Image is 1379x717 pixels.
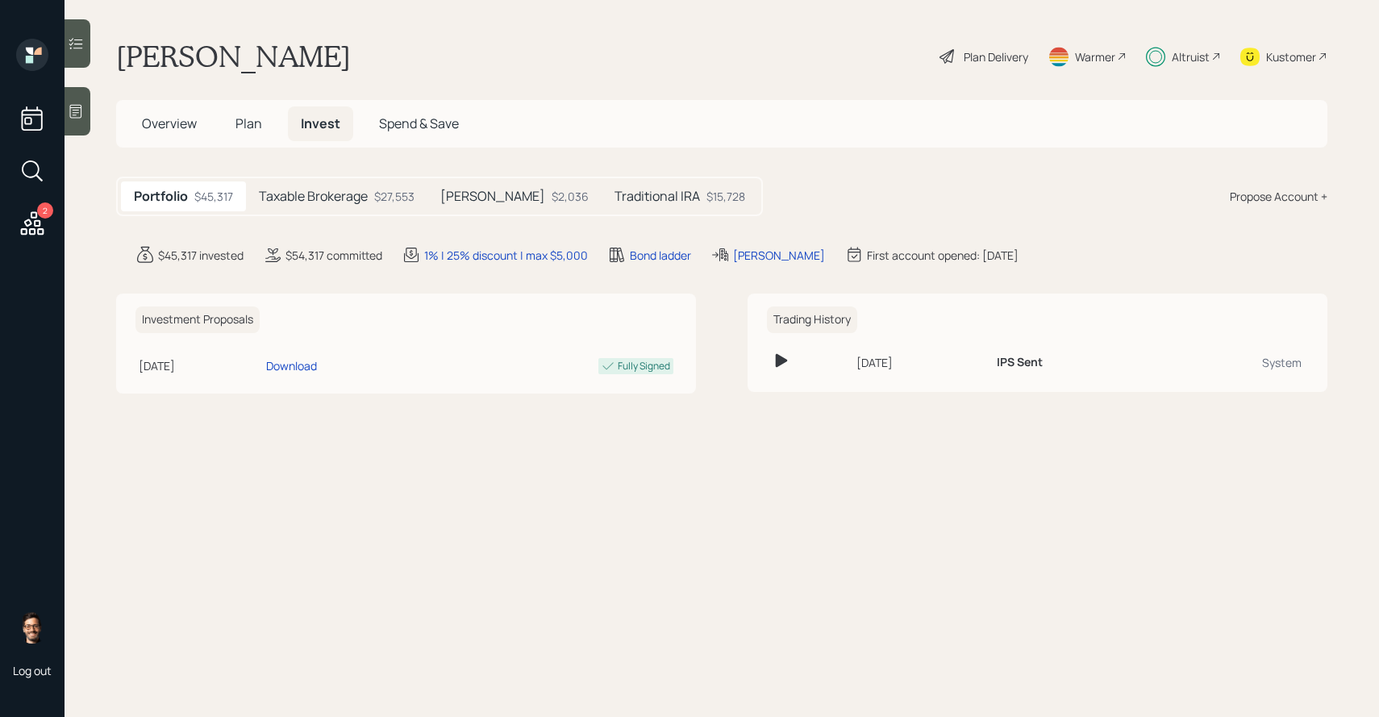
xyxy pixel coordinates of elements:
div: Kustomer [1266,48,1316,65]
div: $54,317 committed [285,247,382,264]
div: $15,728 [706,188,745,205]
div: [DATE] [139,357,260,374]
div: Plan Delivery [964,48,1028,65]
div: Altruist [1172,48,1210,65]
span: Invest [301,115,340,132]
div: $2,036 [552,188,589,205]
div: First account opened: [DATE] [867,247,1019,264]
div: $27,553 [374,188,415,205]
img: sami-boghos-headshot.png [16,611,48,644]
h5: Portfolio [134,189,188,204]
span: Spend & Save [379,115,459,132]
h6: Investment Proposals [135,306,260,333]
div: Download [266,357,317,374]
h5: Taxable Brokerage [259,189,368,204]
h6: IPS Sent [997,356,1043,369]
div: [DATE] [856,354,984,371]
div: Fully Signed [618,359,670,373]
h1: [PERSON_NAME] [116,39,351,74]
div: [PERSON_NAME] [733,247,825,264]
div: 2 [37,202,53,219]
div: $45,317 invested [158,247,244,264]
div: Warmer [1075,48,1115,65]
h5: [PERSON_NAME] [440,189,545,204]
span: Overview [142,115,197,132]
h6: Trading History [767,306,857,333]
span: Plan [235,115,262,132]
div: Propose Account + [1230,188,1327,205]
div: System [1164,354,1302,371]
div: $45,317 [194,188,233,205]
div: 1% | 25% discount | max $5,000 [424,247,588,264]
div: Log out [13,663,52,678]
div: Bond ladder [630,247,691,264]
h5: Traditional IRA [615,189,700,204]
